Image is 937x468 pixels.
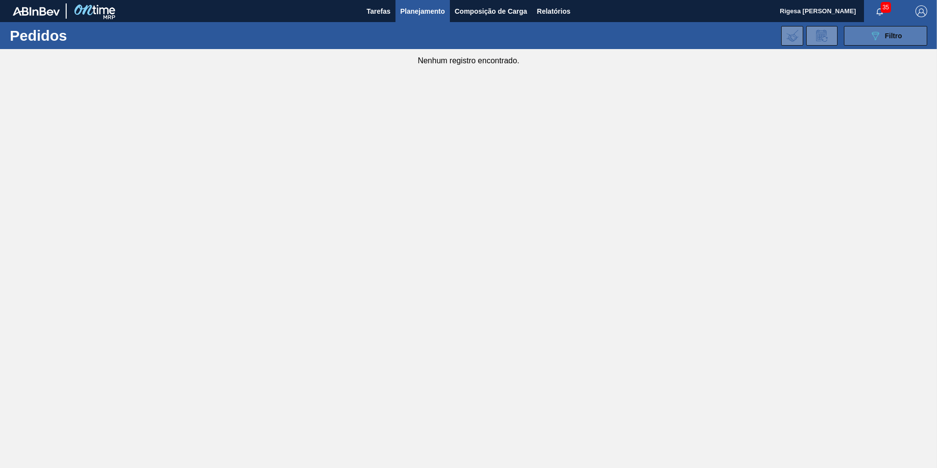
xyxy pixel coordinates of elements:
[781,26,803,46] div: Importar Negociações dos Pedidos
[400,5,445,17] span: Planejamento
[367,5,391,17] span: Tarefas
[537,5,570,17] span: Relatórios
[806,26,838,46] div: Solicitação de Revisão de Pedidos
[455,5,527,17] span: Composição de Carga
[915,5,927,17] img: Logout
[13,7,60,16] img: TNhmsLtSVTkK8tSr43FrP2fwEKptu5GPRR3wAAAABJRU5ErkJggg==
[885,32,902,40] span: Filtro
[10,30,156,41] h1: Pedidos
[844,26,927,46] button: Filtro
[881,2,891,13] span: 35
[864,4,895,18] button: Notificações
